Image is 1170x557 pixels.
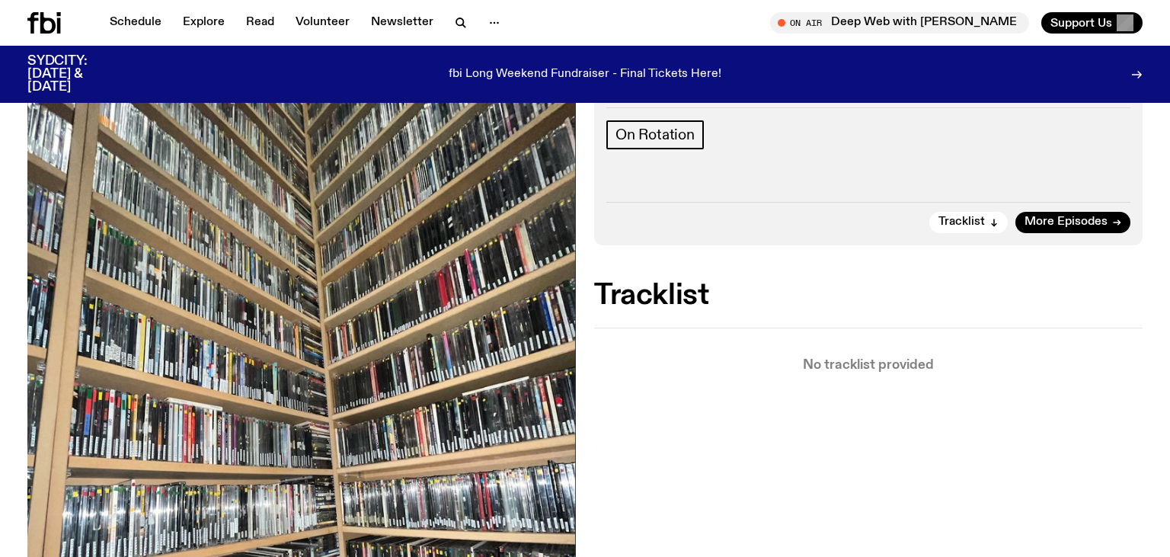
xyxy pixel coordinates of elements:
a: Volunteer [286,12,359,34]
p: fbi Long Weekend Fundraiser - Final Tickets Here! [449,68,721,82]
h3: SYDCITY: [DATE] & [DATE] [27,55,125,94]
a: Explore [174,12,234,34]
button: On AirDeep Web with [PERSON_NAME] [770,12,1029,34]
span: More Episodes [1025,216,1108,228]
a: More Episodes [1015,212,1130,233]
h2: Tracklist [594,282,1143,309]
a: Read [237,12,283,34]
button: Support Us [1041,12,1143,34]
span: On Rotation [615,126,695,143]
span: Tracklist [938,216,985,228]
a: On Rotation [606,120,704,149]
span: Support Us [1050,16,1112,30]
button: Tracklist [929,212,1008,233]
a: Newsletter [362,12,443,34]
p: No tracklist provided [594,359,1143,372]
a: Schedule [101,12,171,34]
